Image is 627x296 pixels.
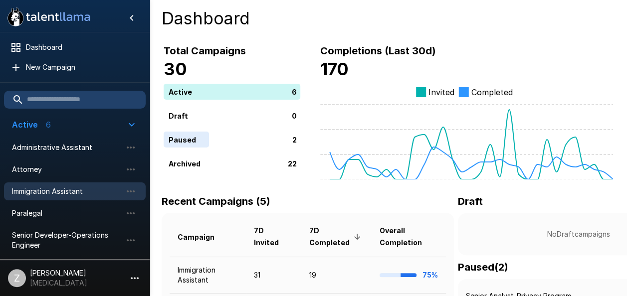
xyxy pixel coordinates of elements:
td: 31 [246,257,301,293]
b: 75% [422,271,438,279]
td: Immigration Assistant [170,257,246,293]
b: Recent Campaigns (5) [162,195,270,207]
td: 19 [301,257,372,293]
h4: Dashboard [162,8,615,29]
p: 0 [292,110,297,121]
span: 7D Invited [254,225,293,249]
b: Draft [458,195,483,207]
span: Overall Completion [380,225,438,249]
b: Total Campaigns [164,45,246,57]
span: Campaign [178,231,227,243]
b: 30 [164,59,187,79]
b: Paused ( 2 ) [458,261,508,273]
span: 7D Completed [309,225,364,249]
p: 2 [292,134,297,145]
b: Completions (Last 30d) [320,45,436,57]
b: 170 [320,59,349,79]
p: 22 [288,158,297,168]
p: 6 [292,86,297,97]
